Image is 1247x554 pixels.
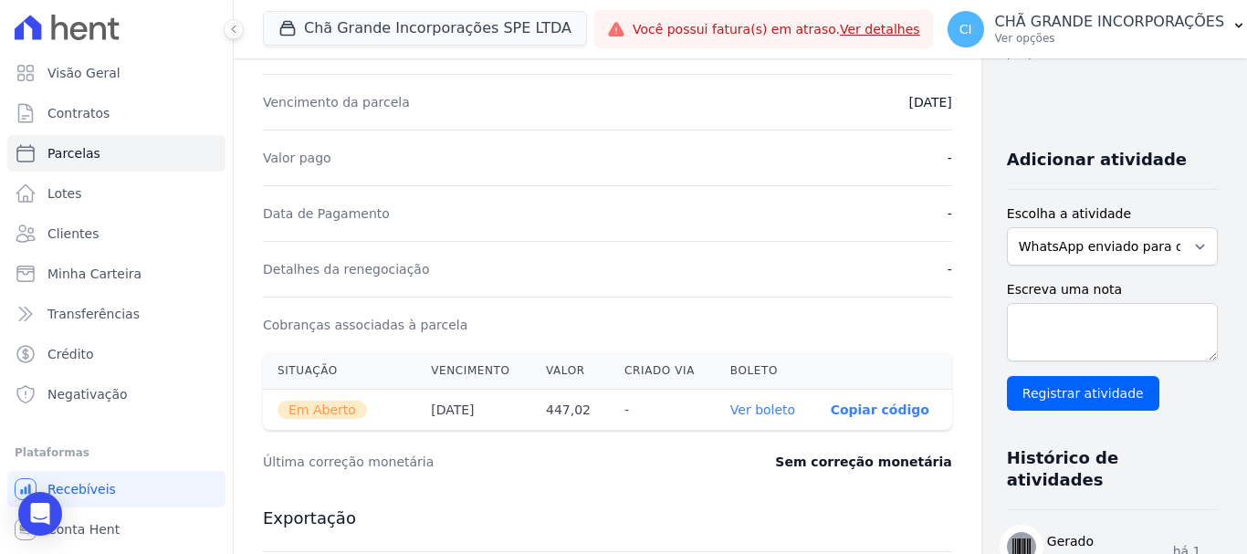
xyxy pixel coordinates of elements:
[7,376,225,413] a: Negativação
[1007,447,1203,491] h3: Histórico de atividades
[995,13,1225,31] p: CHÃ GRANDE INCORPORAÇÕES
[610,390,716,431] th: -
[263,260,430,278] dt: Detalhes da renegociação
[831,402,929,417] button: Copiar código
[531,352,610,390] th: Valor
[47,520,120,538] span: Conta Hent
[716,352,816,390] th: Boleto
[47,225,99,243] span: Clientes
[263,204,390,223] dt: Data de Pagamento
[47,184,82,203] span: Lotes
[278,401,367,419] span: Em Aberto
[47,265,141,283] span: Minha Carteira
[1007,280,1218,299] label: Escreva uma nota
[7,296,225,332] a: Transferências
[416,352,531,390] th: Vencimento
[7,95,225,131] a: Contratos
[263,352,416,390] th: Situação
[7,175,225,212] a: Lotes
[948,260,952,278] dd: -
[7,471,225,507] a: Recebíveis
[1007,376,1159,411] input: Registrar atividade
[633,20,920,39] span: Você possui fatura(s) em atraso.
[263,316,467,334] dt: Cobranças associadas à parcela
[531,390,610,431] th: 447,02
[47,144,100,162] span: Parcelas
[7,215,225,252] a: Clientes
[263,149,331,167] dt: Valor pago
[1007,149,1187,171] h3: Adicionar atividade
[263,93,410,111] dt: Vencimento da parcela
[7,256,225,292] a: Minha Carteira
[7,135,225,172] a: Parcelas
[47,64,121,82] span: Visão Geral
[15,442,218,464] div: Plataformas
[1007,204,1218,224] label: Escolha a atividade
[948,149,952,167] dd: -
[775,453,951,471] dd: Sem correção monetária
[263,11,587,46] button: Chã Grande Incorporações SPE LTDA
[995,31,1225,46] p: Ver opções
[908,93,951,111] dd: [DATE]
[47,480,116,498] span: Recebíveis
[47,345,94,363] span: Crédito
[948,204,952,223] dd: -
[47,104,110,122] span: Contratos
[840,22,920,37] a: Ver detalhes
[47,385,128,403] span: Negativação
[730,402,795,417] a: Ver boleto
[47,305,140,323] span: Transferências
[263,453,670,471] dt: Última correção monetária
[416,390,531,431] th: [DATE]
[959,23,972,36] span: CI
[7,336,225,372] a: Crédito
[7,511,225,548] a: Conta Hent
[263,507,952,529] h3: Exportação
[18,492,62,536] div: Open Intercom Messenger
[610,352,716,390] th: Criado via
[7,55,225,91] a: Visão Geral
